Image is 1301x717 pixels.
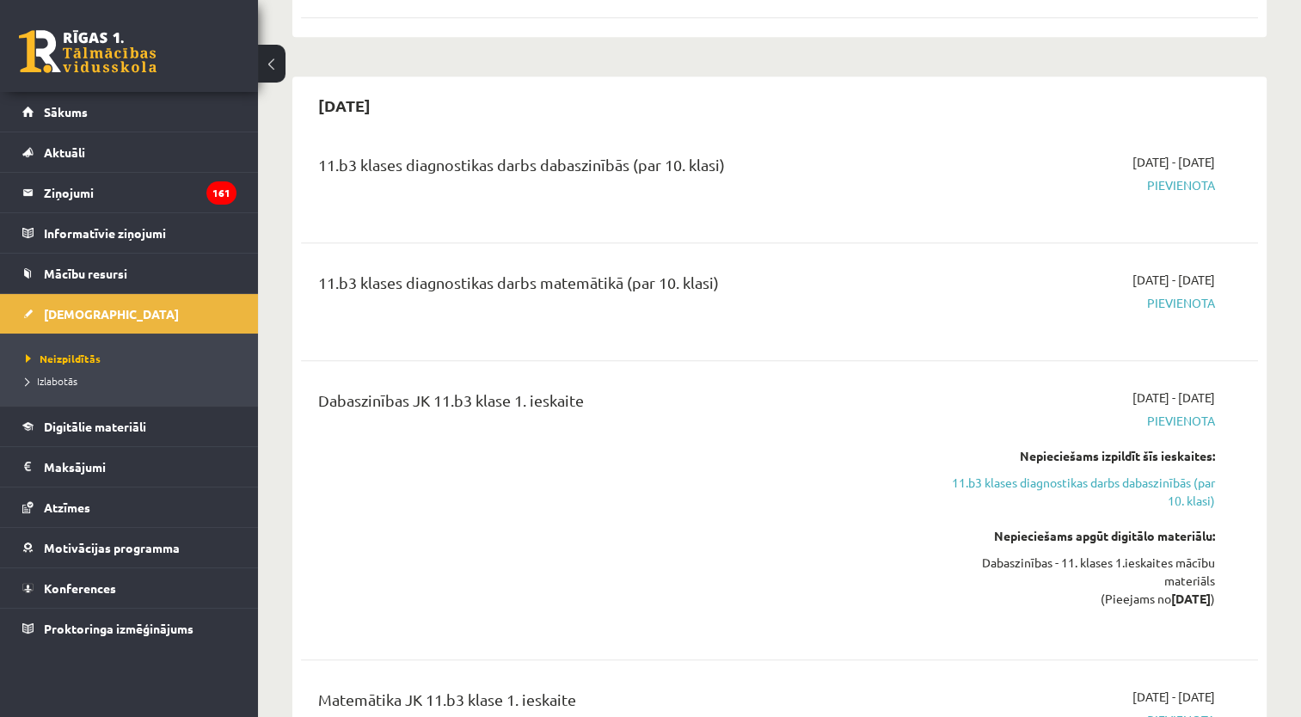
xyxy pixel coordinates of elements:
[44,621,193,636] span: Proktoringa izmēģinājums
[22,447,236,487] a: Maksājumi
[44,104,88,119] span: Sākums
[26,352,101,365] span: Neizpildītās
[44,419,146,434] span: Digitālie materiāli
[933,447,1215,465] div: Nepieciešams izpildīt šīs ieskaites:
[206,181,236,205] i: 161
[1132,688,1215,706] span: [DATE] - [DATE]
[19,30,156,73] a: Rīgas 1. Tālmācības vidusskola
[44,306,179,322] span: [DEMOGRAPHIC_DATA]
[44,173,236,212] legend: Ziņojumi
[44,499,90,515] span: Atzīmes
[22,213,236,253] a: Informatīvie ziņojumi
[44,144,85,160] span: Aktuāli
[22,487,236,527] a: Atzīmes
[22,568,236,608] a: Konferences
[44,540,180,555] span: Motivācijas programma
[44,213,236,253] legend: Informatīvie ziņojumi
[22,294,236,334] a: [DEMOGRAPHIC_DATA]
[318,389,907,420] div: Dabaszinības JK 11.b3 klase 1. ieskaite
[1132,389,1215,407] span: [DATE] - [DATE]
[26,374,77,388] span: Izlabotās
[22,609,236,648] a: Proktoringa izmēģinājums
[933,412,1215,430] span: Pievienota
[933,527,1215,545] div: Nepieciešams apgūt digitālo materiālu:
[22,132,236,172] a: Aktuāli
[318,153,907,185] div: 11.b3 klases diagnostikas darbs dabaszinībās (par 10. klasi)
[44,580,116,596] span: Konferences
[26,373,241,389] a: Izlabotās
[318,271,907,303] div: 11.b3 klases diagnostikas darbs matemātikā (par 10. klasi)
[933,554,1215,608] div: Dabaszinības - 11. klases 1.ieskaites mācību materiāls (Pieejams no )
[22,254,236,293] a: Mācību resursi
[301,85,388,126] h2: [DATE]
[1171,591,1211,606] strong: [DATE]
[1132,271,1215,289] span: [DATE] - [DATE]
[22,92,236,132] a: Sākums
[1132,153,1215,171] span: [DATE] - [DATE]
[44,266,127,281] span: Mācību resursi
[22,173,236,212] a: Ziņojumi161
[26,351,241,366] a: Neizpildītās
[933,474,1215,510] a: 11.b3 klases diagnostikas darbs dabaszinībās (par 10. klasi)
[933,294,1215,312] span: Pievienota
[44,447,236,487] legend: Maksājumi
[933,176,1215,194] span: Pievienota
[22,528,236,567] a: Motivācijas programma
[22,407,236,446] a: Digitālie materiāli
